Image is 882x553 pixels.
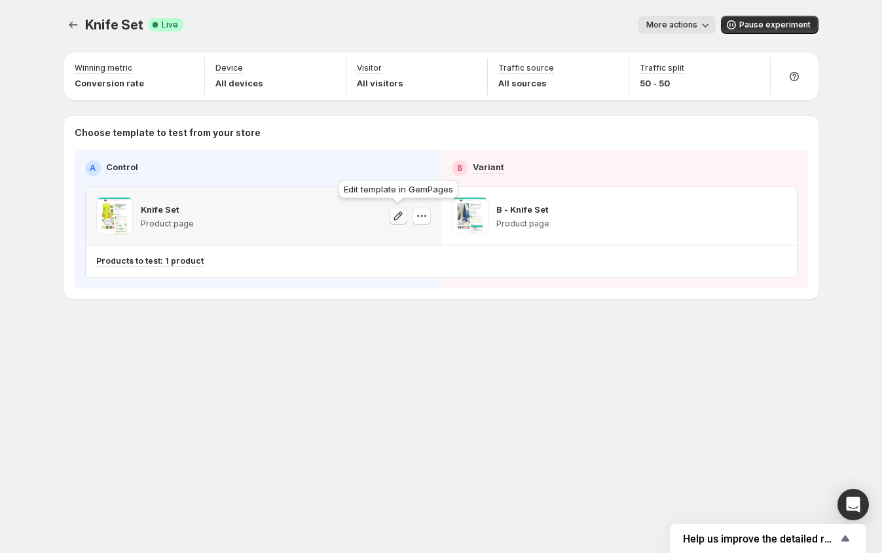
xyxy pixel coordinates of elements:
span: Knife Set [85,17,143,33]
button: Show survey - Help us improve the detailed report for A/B campaigns [683,531,853,546]
button: Pause experiment [721,16,818,34]
p: B - Knife Set [496,203,549,216]
p: Choose template to test from your store [75,126,808,139]
p: Visitor [357,63,382,73]
p: Product page [496,219,549,229]
p: Traffic source [498,63,554,73]
span: Live [162,20,178,30]
h2: B [457,163,462,173]
p: All visitors [357,77,403,90]
p: 50 - 50 [640,77,684,90]
p: Traffic split [640,63,684,73]
span: Pause experiment [739,20,811,30]
p: Product page [141,219,194,229]
p: Knife Set [141,203,179,216]
h2: A [90,163,96,173]
button: Experiments [64,16,83,34]
p: All sources [498,77,554,90]
p: Control [106,160,138,173]
img: Knife Set [96,198,133,234]
p: Conversion rate [75,77,144,90]
p: Variant [473,160,504,173]
button: More actions [638,16,716,34]
p: Products to test: 1 product [96,256,204,266]
p: Device [215,63,243,73]
p: All devices [215,77,263,90]
span: Help us improve the detailed report for A/B campaigns [683,533,837,545]
p: Winning metric [75,63,132,73]
span: More actions [646,20,697,30]
div: Open Intercom Messenger [837,489,869,520]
